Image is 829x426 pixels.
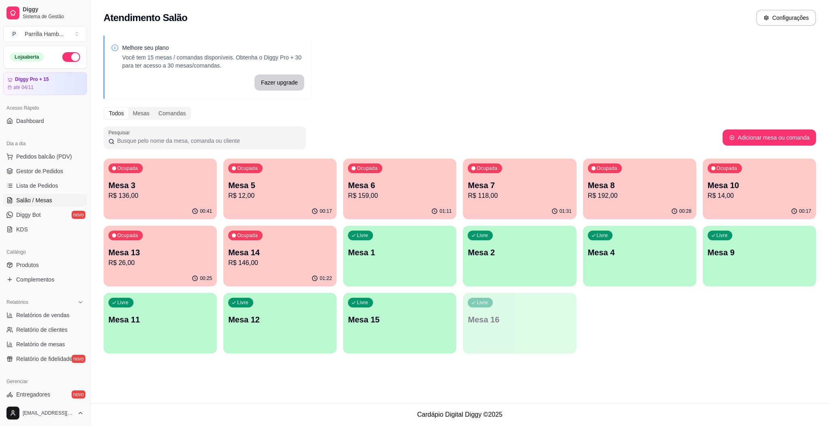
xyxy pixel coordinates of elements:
p: Mesa 16 [468,314,571,325]
div: Parrilla Hamb ... [25,30,64,38]
p: Mesa 3 [108,180,212,191]
span: KDS [16,225,28,233]
a: Relatório de clientes [3,323,87,336]
p: Ocupada [237,165,258,172]
button: LivreMesa 2 [463,226,576,286]
div: Acesso Rápido [3,102,87,114]
span: Relatório de fidelidade [16,355,72,363]
button: LivreMesa 11 [104,293,217,354]
p: 00:41 [200,208,212,214]
p: Ocupada [597,165,617,172]
div: Loja aberta [10,53,44,61]
span: Entregadores [16,390,50,398]
button: OcupadaMesa 7R$ 118,0001:31 [463,159,576,219]
input: Pesquisar [114,137,301,145]
span: P [10,30,18,38]
p: R$ 12,00 [228,191,332,201]
a: Gestor de Pedidos [3,165,87,178]
span: [EMAIL_ADDRESS][DOMAIN_NAME] [23,410,74,416]
p: Livre [357,232,368,239]
span: Relatórios de vendas [16,311,70,319]
p: Ocupada [477,165,497,172]
p: 01:11 [439,208,452,214]
span: Pedidos balcão (PDV) [16,153,72,161]
span: Sistema de Gestão [23,13,84,20]
a: Dashboard [3,114,87,127]
p: 00:28 [679,208,691,214]
a: Produtos [3,259,87,271]
p: Mesa 11 [108,314,212,325]
a: Relatórios de vendas [3,309,87,322]
p: Mesa 2 [468,247,571,258]
p: Livre [477,299,488,306]
span: Diggy Bot [16,211,41,219]
span: Relatórios [6,299,28,305]
p: Mesa 6 [348,180,452,191]
label: Pesquisar [108,129,133,136]
a: DiggySistema de Gestão [3,3,87,23]
h2: Atendimento Salão [104,11,187,24]
a: KDS [3,223,87,236]
p: Livre [357,299,368,306]
button: Fazer upgrade [254,74,304,91]
a: Relatório de fidelidadenovo [3,352,87,365]
span: Produtos [16,261,39,269]
button: LivreMesa 12 [223,293,337,354]
button: LivreMesa 9 [703,226,816,286]
button: OcupadaMesa 13R$ 26,0000:25 [104,226,217,286]
p: Melhore seu plano [122,44,304,52]
p: 00:25 [200,275,212,282]
p: 00:17 [799,208,811,214]
button: Pedidos balcão (PDV) [3,150,87,163]
p: Livre [597,232,608,239]
p: 01:22 [320,275,332,282]
button: Adicionar mesa ou comanda [723,129,816,146]
span: Lista de Pedidos [16,182,58,190]
button: OcupadaMesa 3R$ 136,0000:41 [104,159,217,219]
a: Salão / Mesas [3,194,87,207]
p: 01:31 [560,208,572,214]
a: Entregadoresnovo [3,388,87,401]
p: Livre [117,299,129,306]
button: Configurações [756,10,816,26]
div: Catálogo [3,246,87,259]
p: Mesa 1 [348,247,452,258]
p: R$ 26,00 [108,258,212,268]
div: Mesas [128,108,154,119]
a: Relatório de mesas [3,338,87,351]
p: Ocupada [117,165,138,172]
article: Diggy Pro + 15 [15,76,49,83]
span: Relatório de clientes [16,326,68,334]
div: Todos [104,108,128,119]
p: Ocupada [717,165,737,172]
article: até 04/11 [13,84,34,91]
p: Mesa 8 [588,180,691,191]
p: Mesa 13 [108,247,212,258]
p: Ocupada [117,232,138,239]
p: R$ 14,00 [708,191,811,201]
button: LivreMesa 16 [463,293,576,354]
p: Mesa 5 [228,180,332,191]
div: Comandas [154,108,191,119]
button: LivreMesa 4 [583,226,696,286]
p: Mesa 4 [588,247,691,258]
p: R$ 192,00 [588,191,691,201]
div: Gerenciar [3,375,87,388]
div: Dia a dia [3,137,87,150]
button: OcupadaMesa 10R$ 14,0000:17 [703,159,816,219]
span: Salão / Mesas [16,196,52,204]
p: Você tem 15 mesas / comandas disponíveis. Obtenha o Diggy Pro + 30 para ter acesso a 30 mesas/com... [122,53,304,70]
p: Ocupada [237,232,258,239]
p: Mesa 9 [708,247,811,258]
p: Ocupada [357,165,377,172]
a: Complementos [3,273,87,286]
button: OcupadaMesa 6R$ 159,0001:11 [343,159,456,219]
p: Mesa 15 [348,314,452,325]
p: Mesa 12 [228,314,332,325]
button: LivreMesa 15 [343,293,456,354]
button: Select a team [3,26,87,42]
a: Diggy Botnovo [3,208,87,221]
p: Livre [717,232,728,239]
span: Gestor de Pedidos [16,167,63,175]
